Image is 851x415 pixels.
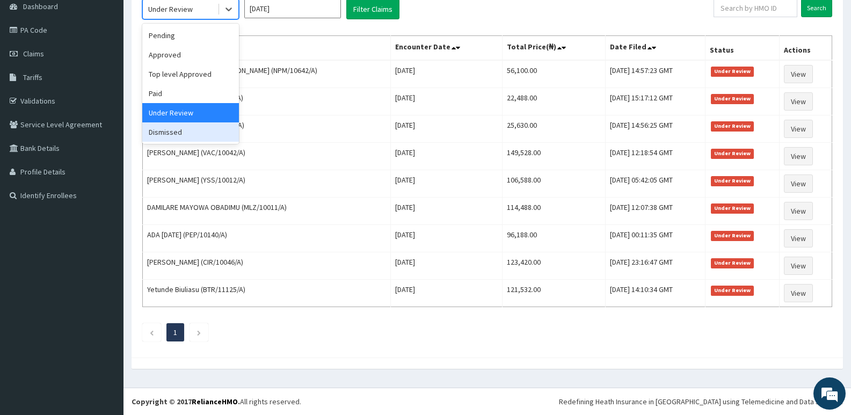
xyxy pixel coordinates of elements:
footer: All rights reserved. [123,388,851,415]
td: [DATE] 14:56:25 GMT [606,115,705,143]
div: Pending [142,26,239,45]
textarea: Type your message and hit 'Enter' [5,293,205,331]
td: [DATE] [391,143,503,170]
span: Tariffs [23,72,42,82]
td: [DATE] [391,198,503,225]
td: [DATE] [391,280,503,307]
td: [DATE] [391,115,503,143]
td: DAMILARE MAYOWA OBADIMU (MLZ/10011/A) [143,198,391,225]
span: Under Review [711,121,754,131]
td: [DATE] 00:11:35 GMT [606,225,705,252]
td: [DATE] 12:07:38 GMT [606,198,705,225]
td: 123,420.00 [502,252,605,280]
img: d_794563401_company_1708531726252_794563401 [20,54,43,81]
th: Status [705,36,779,61]
td: [DATE] 12:18:54 GMT [606,143,705,170]
a: View [784,120,813,138]
a: Next page [197,327,201,337]
div: Approved [142,45,239,64]
td: 149,528.00 [502,143,605,170]
a: View [784,257,813,275]
span: Under Review [711,231,754,241]
td: 22,488.00 [502,88,605,115]
td: [DATE] 14:10:34 GMT [606,280,705,307]
td: [PERSON_NAME] (AVL/10260/A) [143,115,391,143]
span: Under Review [711,176,754,186]
a: Page 1 is your current page [173,327,177,337]
td: [DATE] 14:57:23 GMT [606,60,705,88]
a: View [784,284,813,302]
th: Date Filed [606,36,705,61]
span: Under Review [711,67,754,76]
th: Actions [779,36,832,61]
span: Claims [23,49,44,59]
a: RelianceHMO [192,397,238,406]
td: [PERSON_NAME] (RRI/10060/A) [143,88,391,115]
td: 106,588.00 [502,170,605,198]
span: Under Review [711,203,754,213]
a: View [784,229,813,247]
td: 121,532.00 [502,280,605,307]
span: Dashboard [23,2,58,11]
td: [DATE] [391,60,503,88]
div: Dismissed [142,122,239,142]
td: [PERSON_NAME] (VAC/10042/A) [143,143,391,170]
td: [DATE] [391,225,503,252]
td: 96,188.00 [502,225,605,252]
td: [DEMOGRAPHIC_DATA][PERSON_NAME] (NPM/10642/A) [143,60,391,88]
div: Under Review [148,4,193,14]
a: View [784,174,813,193]
th: Encounter Date [391,36,503,61]
td: 114,488.00 [502,198,605,225]
span: Under Review [711,258,754,268]
td: [DATE] [391,88,503,115]
td: [PERSON_NAME] (CIR/10046/A) [143,252,391,280]
div: Redefining Heath Insurance in [GEOGRAPHIC_DATA] using Telemedicine and Data Science! [559,396,843,407]
span: Under Review [711,149,754,158]
strong: Copyright © 2017 . [132,397,240,406]
span: Under Review [711,286,754,295]
td: 25,630.00 [502,115,605,143]
td: ADA [DATE] (PEP/10140/A) [143,225,391,252]
td: [DATE] 05:42:05 GMT [606,170,705,198]
td: [DATE] 15:17:12 GMT [606,88,705,115]
a: View [784,92,813,111]
a: View [784,65,813,83]
span: We're online! [62,135,148,244]
a: Previous page [149,327,154,337]
th: Name [143,36,391,61]
td: [DATE] [391,252,503,280]
div: Chat with us now [56,60,180,74]
td: [PERSON_NAME] (YSS/10012/A) [143,170,391,198]
td: Yetunde Biuliasu (BTR/11125/A) [143,280,391,307]
a: View [784,202,813,220]
td: [DATE] [391,170,503,198]
div: Under Review [142,103,239,122]
a: View [784,147,813,165]
div: Paid [142,84,239,103]
div: Minimize live chat window [176,5,202,31]
td: 56,100.00 [502,60,605,88]
span: Under Review [711,94,754,104]
div: Top level Approved [142,64,239,84]
td: [DATE] 23:16:47 GMT [606,252,705,280]
th: Total Price(₦) [502,36,605,61]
